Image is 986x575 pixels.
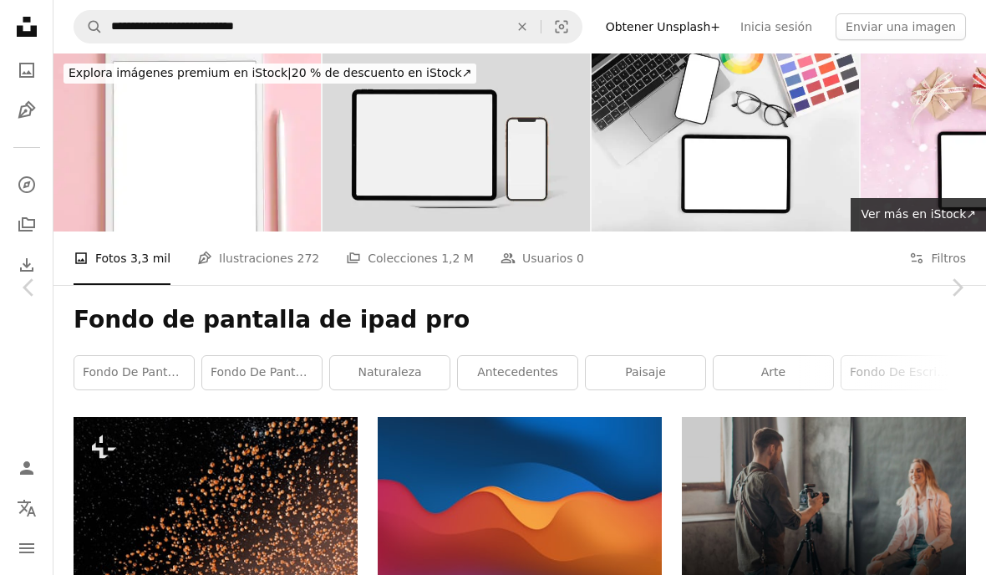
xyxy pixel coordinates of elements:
[10,53,43,87] a: Fotos
[458,356,577,389] a: antecedentes
[330,356,450,389] a: naturaleza
[501,232,584,285] a: Usuarios 0
[64,64,476,84] div: 20 % de descuento en iStock ↗
[74,356,194,389] a: Fondo de pantalla del iPad
[441,249,474,267] span: 1,2 M
[909,232,966,285] button: Filtros
[74,305,966,335] h1: Fondo de pantalla de ipad pro
[10,168,43,201] a: Explorar
[928,207,986,368] a: Siguiente
[74,10,582,43] form: Encuentra imágenes en todo el sitio
[586,356,705,389] a: paisaje
[851,198,986,232] a: Ver más en iStock↗
[10,491,43,525] button: Idioma
[577,249,584,267] span: 0
[836,13,966,40] button: Enviar una imagen
[323,53,590,232] img: iPad Pro, iPhone 12 Plantilla de maquetas de pantalla de dispositivo digital Para presentación de...
[197,232,319,285] a: Ilustraciones 272
[69,66,292,79] span: Explora imágenes premium en iStock |
[592,53,859,232] img: iPad pro con pantalla blanca sobre fondo de color blanco. Flatlay. Antecedentes de la oficina
[596,13,730,40] a: Obtener Unsplash+
[378,504,662,519] a: un fondo azul y naranja con formas onduladas
[714,356,833,389] a: arte
[74,11,103,43] button: Buscar en Unsplash
[53,53,486,94] a: Explora imágenes premium en iStock|20 % de descuento en iStock↗
[541,11,582,43] button: Búsqueda visual
[202,356,322,389] a: fondo de pantalla
[504,11,541,43] button: Borrar
[53,53,321,232] img: Tableta iPad pro con pantalla blanca con lápiz sobre flores de fondo de color rosa. Diseño de ofi...
[10,532,43,565] button: Menú
[10,94,43,127] a: Ilustraciones
[10,451,43,485] a: Iniciar sesión / Registrarse
[861,207,976,221] span: Ver más en iStock ↗
[346,232,474,285] a: Colecciones 1,2 M
[730,13,822,40] a: Inicia sesión
[297,249,319,267] span: 272
[841,356,961,389] a: Fondo de escritorio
